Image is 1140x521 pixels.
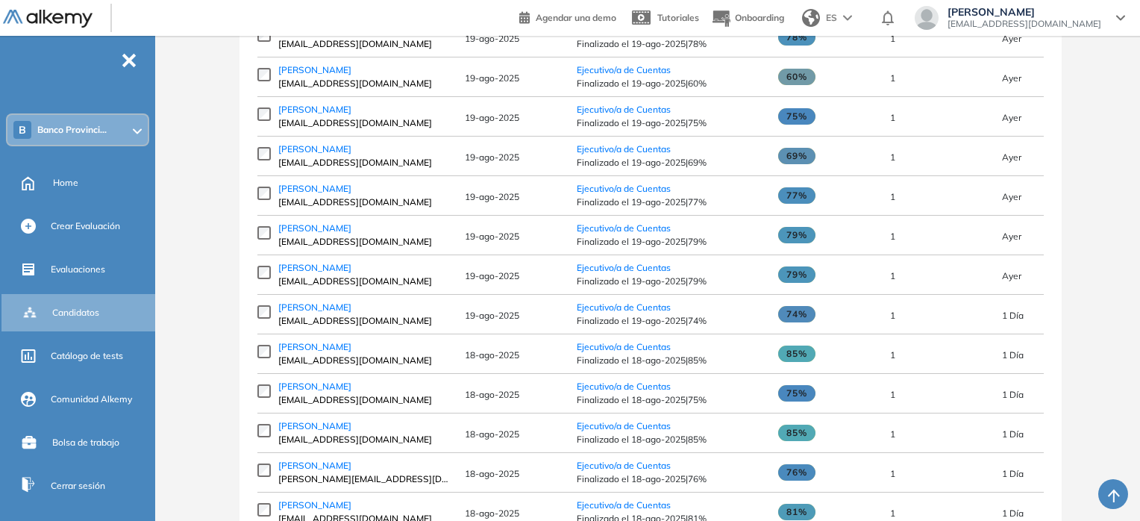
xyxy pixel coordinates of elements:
span: 19-ago-2025 [465,310,519,321]
img: Logo [3,10,93,28]
span: 19-ago-2025 [1002,270,1021,281]
a: [PERSON_NAME] [278,63,450,77]
span: Ejecutivo/a de Cuentas [577,262,671,273]
span: [PERSON_NAME] [278,183,351,194]
a: [PERSON_NAME] [278,459,450,472]
a: Ejecutivo/a de Cuentas [577,341,671,352]
span: Home [53,176,78,190]
span: 79% [778,227,815,243]
span: 19-ago-2025 [465,33,519,44]
span: 18-ago-2025 [465,508,519,519]
span: 1 [890,191,895,202]
span: 18-ago-2025 [465,428,519,440]
span: 19-ago-2025 [465,231,519,242]
span: 18-ago-2025 [465,468,519,479]
span: Finalizado el 19-ago-2025 | 79% [577,235,763,249]
span: Cerrar sesión [51,479,105,493]
span: 1 [890,231,895,242]
span: 19-ago-2025 [1002,33,1021,44]
span: 81% [778,504,815,520]
span: 1 [890,112,895,123]
a: Ejecutivo/a de Cuentas [577,499,671,511]
span: [PERSON_NAME] [278,460,351,471]
span: B [19,124,26,136]
span: 19-ago-2025 [465,112,519,123]
a: [PERSON_NAME] [278,103,450,116]
span: 18-ago-2025 [1002,389,1024,400]
span: 19-ago-2025 [1002,231,1021,242]
span: 85% [778,346,815,362]
span: 18-ago-2025 [465,389,519,400]
span: 1 [890,508,895,519]
a: [PERSON_NAME] [278,261,450,275]
span: 19-ago-2025 [465,152,519,163]
a: [PERSON_NAME] [278,340,450,354]
span: 75% [778,385,815,402]
span: [PERSON_NAME] [948,6,1101,18]
span: 18-ago-2025 [1002,349,1024,361]
span: [EMAIL_ADDRESS][DOMAIN_NAME] [278,314,450,328]
span: [EMAIL_ADDRESS][DOMAIN_NAME] [278,235,450,249]
a: Ejecutivo/a de Cuentas [577,222,671,234]
span: 19-ago-2025 [1002,112,1021,123]
span: 19-ago-2025 [465,270,519,281]
span: 1 [890,428,895,440]
button: Onboarding [711,2,784,34]
span: 77% [778,187,815,204]
span: [PERSON_NAME] [278,262,351,273]
span: 19-ago-2025 [1002,191,1021,202]
span: 75% [778,108,815,125]
span: [PERSON_NAME][EMAIL_ADDRESS][DOMAIN_NAME] [278,472,450,486]
span: [EMAIL_ADDRESS][DOMAIN_NAME] [278,275,450,288]
a: Ejecutivo/a de Cuentas [577,381,671,392]
span: Candidatos [52,306,99,319]
span: 19-ago-2025 [1002,72,1021,84]
span: [PERSON_NAME] [278,381,351,392]
span: 19-ago-2025 [465,72,519,84]
span: [EMAIL_ADDRESS][DOMAIN_NAME] [278,354,450,367]
a: [PERSON_NAME] [278,419,450,433]
span: Finalizado el 19-ago-2025 | 60% [577,77,763,90]
span: Agendar una demo [536,12,616,23]
a: [PERSON_NAME] [278,182,450,196]
span: Bolsa de trabajo [52,436,119,449]
span: 60% [778,69,815,85]
a: [PERSON_NAME] [278,143,450,156]
span: [EMAIL_ADDRESS][DOMAIN_NAME] [278,196,450,209]
span: Finalizado el 19-ago-2025 | 74% [577,314,763,328]
a: Ejecutivo/a de Cuentas [577,183,671,194]
span: Banco Provinci... [37,124,107,136]
span: 1 [890,33,895,44]
span: Finalizado el 19-ago-2025 | 79% [577,275,763,288]
span: Tutoriales [657,12,699,23]
a: Ejecutivo/a de Cuentas [577,104,671,115]
span: [EMAIL_ADDRESS][DOMAIN_NAME] [948,18,1101,30]
img: arrow [843,15,852,21]
span: Catálogo de tests [51,349,123,363]
span: Finalizado el 19-ago-2025 | 69% [577,156,763,169]
span: [EMAIL_ADDRESS][DOMAIN_NAME] [278,37,450,51]
span: 78% [778,29,815,46]
a: Ejecutivo/a de Cuentas [577,302,671,313]
span: [PERSON_NAME] [278,420,351,431]
span: 76% [778,464,815,481]
span: 1 [890,468,895,479]
span: 19-ago-2025 [1002,152,1021,163]
span: Finalizado el 18-ago-2025 | 85% [577,354,763,367]
span: Finalizado el 19-ago-2025 | 77% [577,196,763,209]
a: [PERSON_NAME] [278,301,450,314]
span: Comunidad Alkemy [51,393,132,406]
span: [PERSON_NAME] [278,104,351,115]
span: 74% [778,306,815,322]
img: world [802,9,820,27]
a: [PERSON_NAME] [278,499,450,512]
span: [PERSON_NAME] [278,64,351,75]
a: Ejecutivo/a de Cuentas [577,420,671,431]
span: Finalizado el 19-ago-2025 | 75% [577,116,763,130]
a: [PERSON_NAME] [278,380,450,393]
span: Ejecutivo/a de Cuentas [577,64,671,75]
